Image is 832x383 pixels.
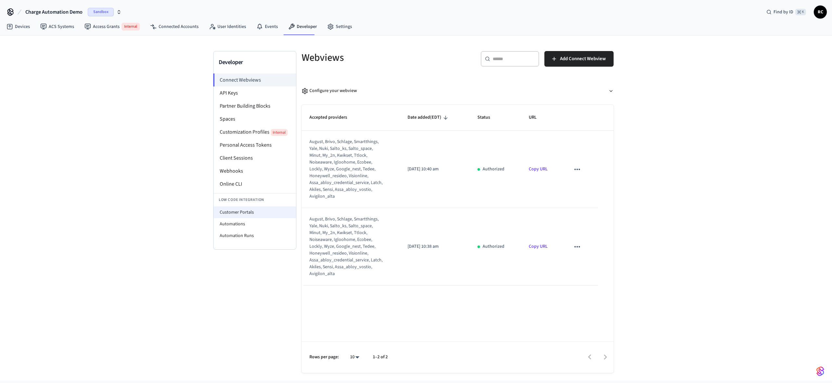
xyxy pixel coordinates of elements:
li: Connect Webviews [213,73,296,86]
li: Partner Building Blocks [214,99,296,112]
div: Find by ID⌘ K [761,6,811,18]
li: Webhooks [214,165,296,178]
p: [DATE] 10:38 am [408,243,462,250]
span: Internal [271,129,288,136]
a: ACS Systems [35,21,79,33]
p: 1–2 of 2 [373,354,388,361]
a: Connected Accounts [145,21,204,33]
a: Copy URL [529,243,548,250]
li: Online CLI [214,178,296,191]
span: Charge Automation Demo [25,8,83,16]
a: Access GrantsInternal [79,20,145,33]
span: RC [814,6,826,18]
div: 10 [347,352,362,362]
li: Customization Profiles [214,125,296,139]
span: Add Connect Webview [560,55,606,63]
span: Sandbox [88,8,114,16]
li: API Keys [214,86,296,99]
li: Spaces [214,112,296,125]
p: Rows per page: [309,354,339,361]
p: Authorized [483,243,504,250]
img: SeamLogoGradient.69752ec5.svg [816,366,824,376]
a: Developer [283,21,322,33]
span: URL [529,112,545,123]
a: Copy URL [529,166,548,172]
div: Configure your webview [302,87,357,94]
button: RC [814,6,827,19]
a: Settings [322,21,357,33]
button: Add Connect Webview [544,51,614,67]
li: Automation Runs [214,230,296,242]
h3: Developer [219,58,291,67]
a: Events [251,21,283,33]
span: Status [477,112,499,123]
span: ⌘ K [795,9,806,15]
span: Find by ID [773,9,793,15]
span: Date added(EDT) [408,112,450,123]
li: Client Sessions [214,152,296,165]
span: Accepted providers [309,112,356,123]
a: Devices [1,21,35,33]
h5: Webviews [302,51,454,64]
button: Configure your webview [302,82,614,99]
li: Low Code Integration [214,193,296,206]
div: august, brivo, schlage, smartthings, yale, nuki, salto_ks, salto_space, minut, my_2n, kwikset, tt... [309,216,384,277]
div: august, brivo, schlage, smartthings, yale, nuki, salto_ks, salto_space, minut, my_2n, kwikset, tt... [309,139,384,200]
a: User Identities [204,21,251,33]
li: Personal Access Tokens [214,139,296,152]
p: Authorized [483,166,504,173]
table: sticky table [302,105,614,285]
li: Customer Portals [214,206,296,218]
span: Internal [122,23,140,31]
p: [DATE] 10:40 am [408,166,462,173]
li: Automations [214,218,296,230]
